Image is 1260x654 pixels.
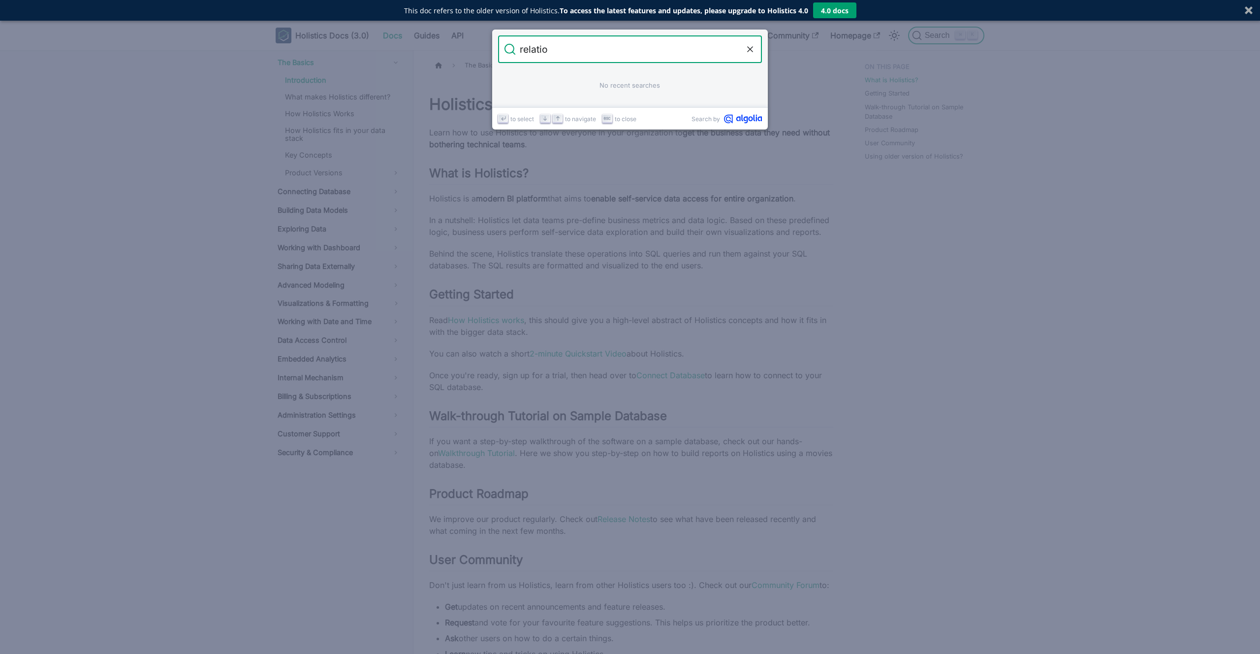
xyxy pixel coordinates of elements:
[560,6,808,15] strong: To access the latest features and updates, please upgrade to Holistics 4.0
[554,115,562,122] svg: Arrow up
[744,43,756,55] button: Clear the query
[615,114,636,124] span: to close
[500,115,507,122] svg: Enter key
[525,81,736,90] p: No recent searches
[603,115,611,122] svg: Escape key
[724,114,762,124] svg: Algolia
[404,5,808,16] div: This doc refers to the older version of Holistics.To access the latest features and updates, plea...
[813,2,856,18] button: 4.0 docs
[510,114,534,124] span: to select
[692,114,762,124] a: Search byAlgolia
[404,5,808,16] p: This doc refers to the older version of Holistics.
[692,114,720,124] span: Search by
[565,114,596,124] span: to navigate
[516,35,744,63] input: Search docs
[541,115,549,122] svg: Arrow down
